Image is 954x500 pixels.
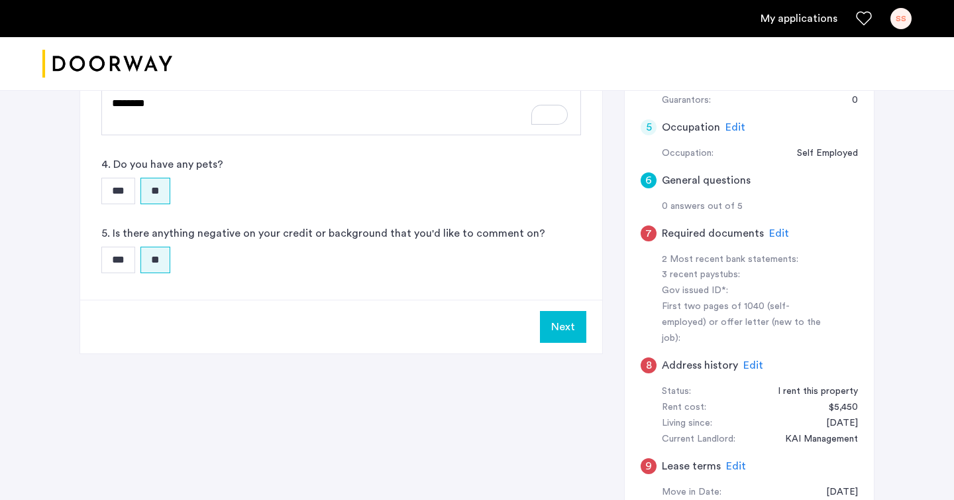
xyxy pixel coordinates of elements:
[839,93,858,109] div: 0
[662,225,764,241] h5: Required documents
[743,360,763,371] span: Edit
[662,172,751,188] h5: General questions
[772,432,858,448] div: KAI Management
[816,400,858,416] div: $5,450
[662,93,711,109] div: Guarantors:
[890,8,912,29] div: SS
[101,225,545,241] label: 5. Is there anything negative on your credit or background that you'd like to comment on?
[101,156,223,172] label: 4. Do you have any pets?
[769,228,789,239] span: Edit
[662,267,829,283] div: 3 recent paystubs:
[662,400,706,416] div: Rent cost:
[726,461,746,471] span: Edit
[662,416,712,432] div: Living since:
[101,88,581,135] textarea: To enrich screen reader interactions, please activate Accessibility in Grammarly extension settings
[641,225,657,241] div: 7
[42,39,172,89] img: logo
[641,458,657,474] div: 9
[765,384,858,400] div: I rent this property
[784,146,858,162] div: Self Employed
[856,11,872,27] a: Favorites
[662,252,829,268] div: 2 Most recent bank statements:
[662,199,858,215] div: 0 answers out of 5
[641,357,657,373] div: 8
[641,172,657,188] div: 6
[725,122,745,133] span: Edit
[641,119,657,135] div: 5
[813,416,858,432] div: 10/01/2023
[42,39,172,89] a: Cazamio logo
[662,283,829,299] div: Gov issued ID*:
[662,357,738,373] h5: Address history
[662,119,720,135] h5: Occupation
[662,458,721,474] h5: Lease terms
[540,311,586,343] button: Next
[662,299,829,347] div: First two pages of 1040 (self-employed) or offer letter (new to the job):
[662,146,714,162] div: Occupation:
[662,432,735,448] div: Current Landlord:
[662,384,691,400] div: Status:
[761,11,837,27] a: My application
